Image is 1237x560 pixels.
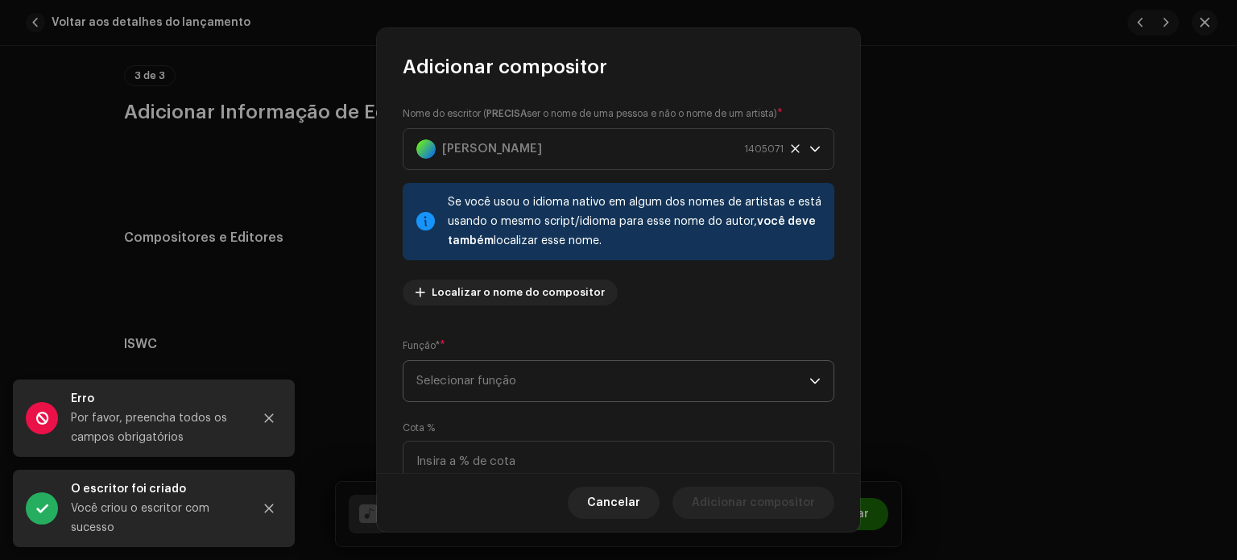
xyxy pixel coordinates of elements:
small: Nome do escritor ( ser o nome de uma pessoa e não o nome de um artista) [403,106,777,122]
span: Localizar o nome do compositor [432,276,605,309]
font: O escritor foi criado [71,483,186,495]
div: gatilho suspenso [809,361,821,401]
font: Adicionar compositor [403,57,607,77]
label: Cota % [403,421,435,434]
span: 1405071 [744,129,784,169]
font: Você criou o escritor com sucesso [71,503,209,533]
font: Por favor, preencha todos os campos obrigatórios [71,413,227,443]
strong: [PERSON_NAME] [442,129,542,169]
span: Selecionar compositor [416,129,809,169]
input: Insira a % de cota [403,441,834,483]
div: gatilho suspenso [809,129,821,169]
font: Erro [71,393,94,404]
button: Adicionar compositor [672,487,834,519]
small: Função* [403,338,440,354]
font: Adicionar compositor [692,497,815,508]
button: Fechar [253,492,285,525]
button: Localizar o nome do compositor [403,280,618,305]
div: Se você usou o idioma nativo em algum dos nomes de artistas e está usando o mesmo script/idioma p... [448,193,821,251]
font: Selecionar função [416,375,516,387]
span: Selecionar função [416,361,809,401]
button: Fechar [253,402,285,434]
font: Cancelar [587,497,640,508]
button: Cancelar [568,487,660,519]
strong: PRECISA [486,109,527,118]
